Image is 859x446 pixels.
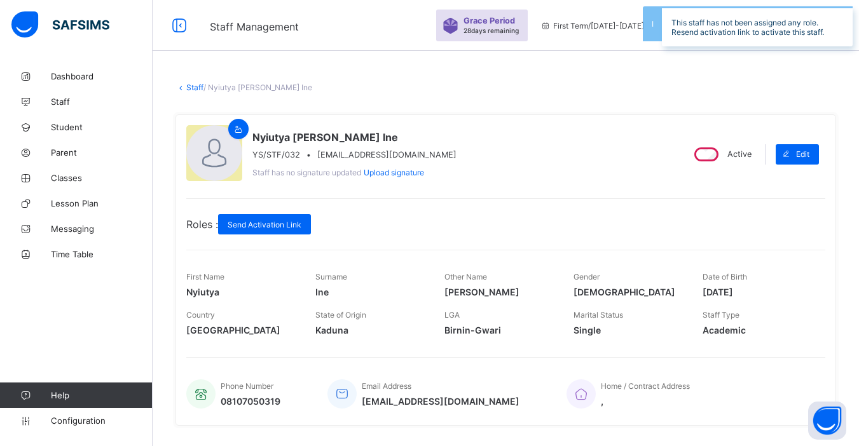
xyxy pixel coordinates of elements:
[662,6,853,46] div: This staff has not been assigned any role. Resend activation link to activate this staff.
[601,381,690,391] span: Home / Contract Address
[574,325,684,335] span: Single
[210,20,299,33] span: Staff Management
[703,287,813,297] span: [DATE]
[228,220,301,229] span: Send Activation Link
[186,325,296,335] span: [GEOGRAPHIC_DATA]
[444,287,554,297] span: [PERSON_NAME]
[574,310,623,320] span: Marital Status
[203,83,312,92] span: / Nyiutya [PERSON_NAME] Ine
[221,381,273,391] span: Phone Number
[464,16,515,25] span: Grace Period
[574,272,600,281] span: Gender
[51,122,153,132] span: Student
[11,11,109,38] img: safsims
[315,325,425,335] span: Kaduna
[808,402,846,440] button: Open asap
[51,249,153,259] span: Time Table
[51,71,153,81] span: Dashboard
[703,272,747,281] span: Date of Birth
[315,310,366,320] span: State of Origin
[51,224,153,234] span: Messaging
[51,198,153,208] span: Lesson Plan
[444,272,487,281] span: Other Name
[444,310,460,320] span: LGA
[252,131,457,144] span: Nyiutya [PERSON_NAME] Ine
[51,173,153,183] span: Classes
[574,287,684,297] span: [DEMOGRAPHIC_DATA]
[51,97,153,107] span: Staff
[362,396,519,407] span: [EMAIL_ADDRESS][DOMAIN_NAME]
[796,149,809,159] span: Edit
[186,272,224,281] span: First Name
[51,147,153,158] span: Parent
[601,396,690,407] span: ,
[221,396,280,407] span: 08107050319
[703,310,739,320] span: Staff Type
[703,325,813,335] span: Academic
[186,287,296,297] span: Nyiutya
[252,150,457,159] div: •
[444,325,554,335] span: Birnin-Gwari
[727,149,752,159] span: Active
[317,150,457,159] span: [EMAIL_ADDRESS][DOMAIN_NAME]
[315,272,347,281] span: Surname
[252,168,361,177] span: Staff has no signature updated
[51,390,152,400] span: Help
[51,416,152,426] span: Configuration
[186,218,218,231] span: Roles :
[443,18,458,34] img: sticker-purple.71386a28dfed39d6af7621340158ba97.svg
[464,27,519,34] span: 28 days remaining
[186,310,215,320] span: Country
[315,287,425,297] span: Ine
[362,381,411,391] span: Email Address
[252,150,300,159] span: YS/STF/032
[364,168,424,177] span: Upload signature
[186,83,203,92] a: Staff
[540,21,644,30] span: session/term information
